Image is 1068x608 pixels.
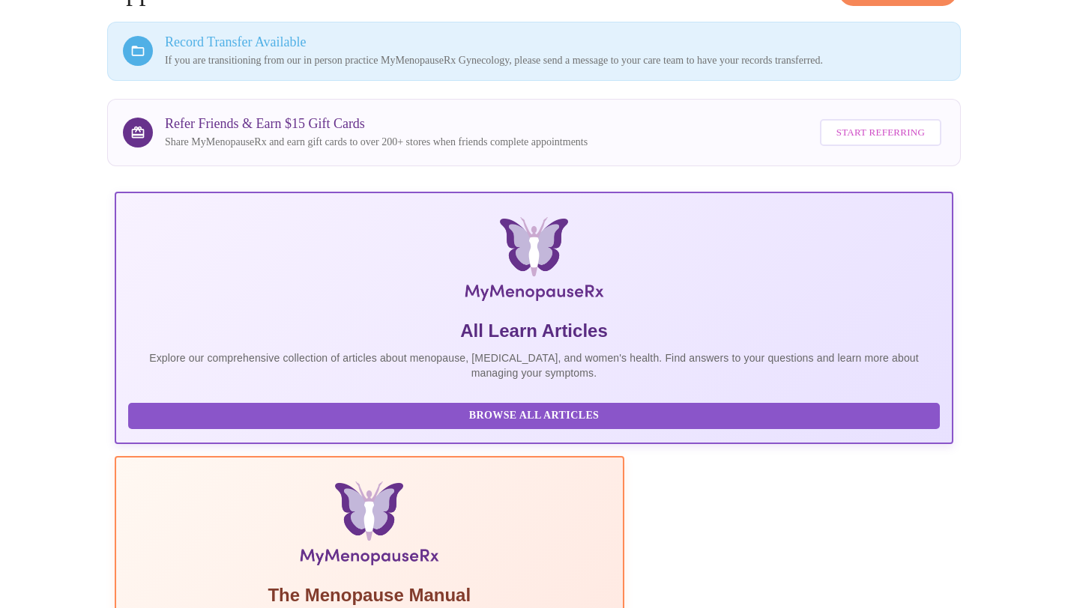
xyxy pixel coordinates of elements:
[836,124,925,142] span: Start Referring
[165,53,945,68] p: If you are transitioning from our in person practice MyMenopauseRx Gynecology, please send a mess...
[165,34,945,50] h3: Record Transfer Available
[128,319,940,343] h5: All Learn Articles
[820,119,941,147] button: Start Referring
[165,116,588,132] h3: Refer Friends & Earn $15 Gift Cards
[165,135,588,150] p: Share MyMenopauseRx and earn gift cards to over 200+ stores when friends complete appointments
[816,112,945,154] a: Start Referring
[128,408,944,421] a: Browse All Articles
[254,217,814,307] img: MyMenopauseRx Logo
[128,583,611,607] h5: The Menopause Manual
[128,403,940,429] button: Browse All Articles
[128,350,940,380] p: Explore our comprehensive collection of articles about menopause, [MEDICAL_DATA], and women's hea...
[205,481,534,571] img: Menopause Manual
[143,407,925,425] span: Browse All Articles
